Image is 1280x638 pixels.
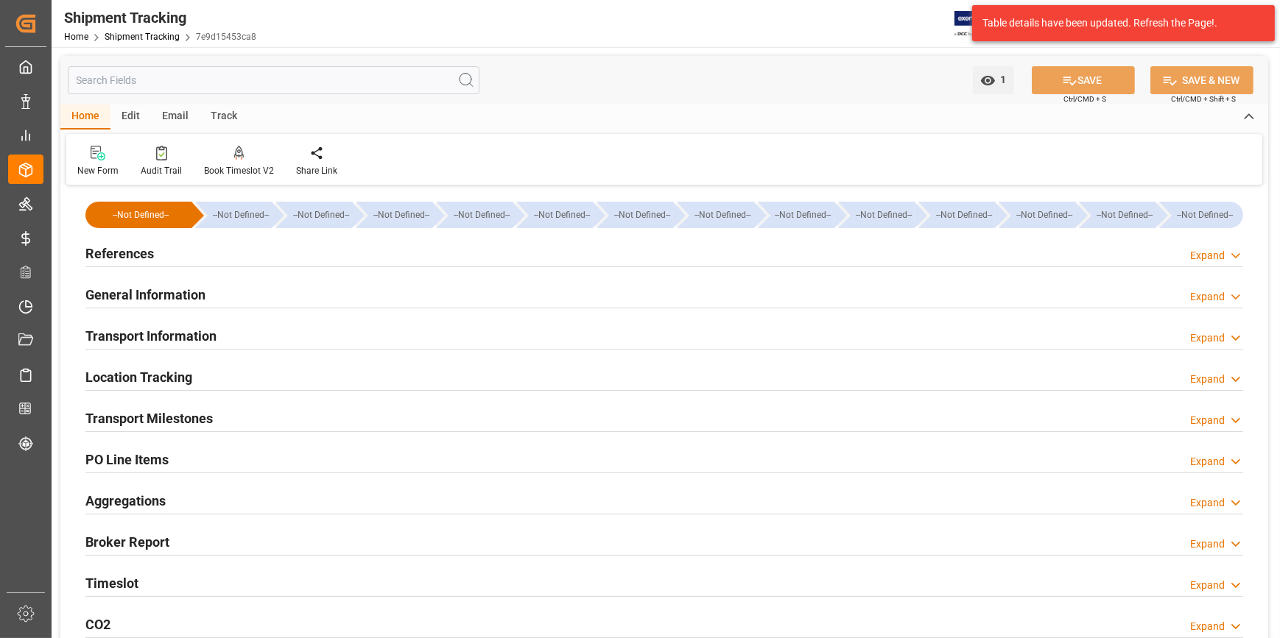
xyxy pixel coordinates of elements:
div: Expand [1190,289,1225,305]
div: --Not Defined-- [370,202,432,228]
div: Expand [1190,372,1225,387]
div: Shipment Tracking [64,7,256,29]
div: Email [151,104,200,130]
img: Exertis%20JAM%20-%20Email%20Logo.jpg_1722504956.jpg [954,11,1005,37]
div: Edit [110,104,151,130]
h2: Transport Information [85,326,217,346]
div: Home [60,104,110,130]
h2: General Information [85,285,205,305]
div: Share Link [296,164,337,177]
div: --Not Defined-- [290,202,352,228]
div: --Not Defined-- [85,202,191,228]
h2: CO2 [85,614,110,634]
button: open menu [973,66,1014,94]
div: Track [200,104,248,130]
div: Expand [1190,330,1225,346]
span: 1 [996,74,1007,85]
button: SAVE [1032,66,1135,94]
h2: Location Tracking [85,367,192,387]
div: --Not Defined-- [100,202,181,228]
div: --Not Defined-- [933,202,995,228]
div: Expand [1190,619,1225,634]
div: New Form [77,164,119,177]
h2: Transport Milestones [85,408,213,428]
h2: Timeslot [85,573,138,593]
a: Shipment Tracking [105,32,180,42]
div: Book Timeslot V2 [204,164,274,177]
div: --Not Defined-- [275,202,352,228]
div: Expand [1190,454,1225,469]
div: --Not Defined-- [758,202,834,228]
div: --Not Defined-- [1174,202,1236,228]
input: Search Fields [68,66,479,94]
div: --Not Defined-- [692,202,753,228]
div: --Not Defined-- [195,202,272,228]
div: --Not Defined-- [1079,202,1156,228]
div: --Not Defined-- [356,202,432,228]
div: --Not Defined-- [516,202,593,228]
h2: Broker Report [85,532,169,552]
span: Ctrl/CMD + S [1063,93,1106,104]
div: --Not Defined-- [531,202,593,228]
div: Expand [1190,248,1225,263]
div: --Not Defined-- [611,202,673,228]
h2: Aggregations [85,491,166,511]
button: SAVE & NEW [1150,66,1253,94]
div: Expand [1190,495,1225,511]
div: --Not Defined-- [210,202,272,228]
a: Home [64,32,88,42]
div: Audit Trail [141,164,182,177]
div: --Not Defined-- [918,202,995,228]
h2: PO Line Items [85,450,169,469]
div: --Not Defined-- [999,202,1075,228]
div: Expand [1190,536,1225,552]
h2: References [85,244,154,263]
div: Table details have been updated. Refresh the Page!. [982,15,1253,31]
div: --Not Defined-- [451,202,513,228]
div: Expand [1190,413,1225,428]
div: --Not Defined-- [838,202,915,228]
div: --Not Defined-- [853,202,915,228]
div: --Not Defined-- [597,202,673,228]
div: --Not Defined-- [773,202,834,228]
span: Ctrl/CMD + Shift + S [1171,93,1236,104]
div: --Not Defined-- [677,202,753,228]
div: --Not Defined-- [436,202,513,228]
div: --Not Defined-- [1094,202,1156,228]
div: --Not Defined-- [1013,202,1075,228]
div: Expand [1190,578,1225,593]
div: --Not Defined-- [1159,202,1243,228]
